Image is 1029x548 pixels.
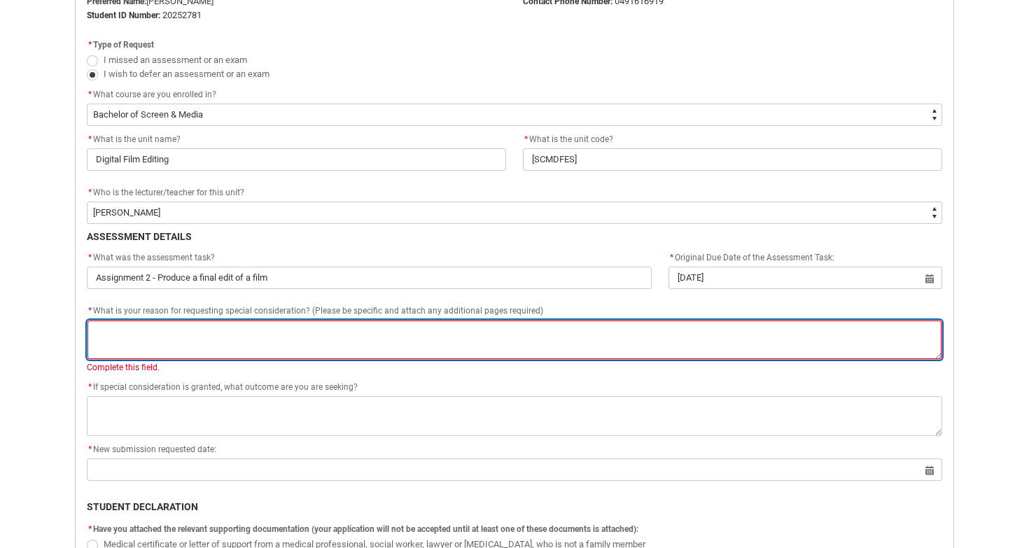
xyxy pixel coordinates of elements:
abbr: required [88,134,92,144]
abbr: required [88,524,92,534]
abbr: required [88,40,92,50]
p: 20252781 [87,8,506,22]
abbr: required [524,134,528,144]
span: Original Due Date of the Assessment Task: [668,253,834,262]
abbr: required [88,444,92,454]
span: Have you attached the relevant supporting documentation (your application will not be accepted un... [93,524,638,534]
span: I wish to defer an assessment or an exam [104,69,269,79]
span: I missed an assessment or an exam [104,55,247,65]
abbr: required [88,90,92,99]
span: What was the assessment task? [87,253,215,262]
span: What is the unit name? [87,134,181,144]
span: What is your reason for requesting special consideration? (Please be specific and attach any addi... [87,306,543,316]
abbr: required [88,188,92,197]
abbr: required [670,253,673,262]
span: New submission requested date: [87,444,216,454]
div: Complete this field. [87,361,942,374]
b: ASSESSMENT DETAILS [87,231,192,242]
abbr: required [88,382,92,392]
span: Who is the lecturer/teacher for this unit? [93,188,244,197]
abbr: required [88,253,92,262]
span: What is the unit code? [523,134,613,144]
b: STUDENT DECLARATION [87,501,198,512]
span: What course are you enrolled in? [93,90,216,99]
abbr: required [88,306,92,316]
strong: Student ID Number: [87,10,160,20]
span: Type of Request [93,40,154,50]
span: If special consideration is granted, what outcome are you are seeking? [87,382,358,392]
